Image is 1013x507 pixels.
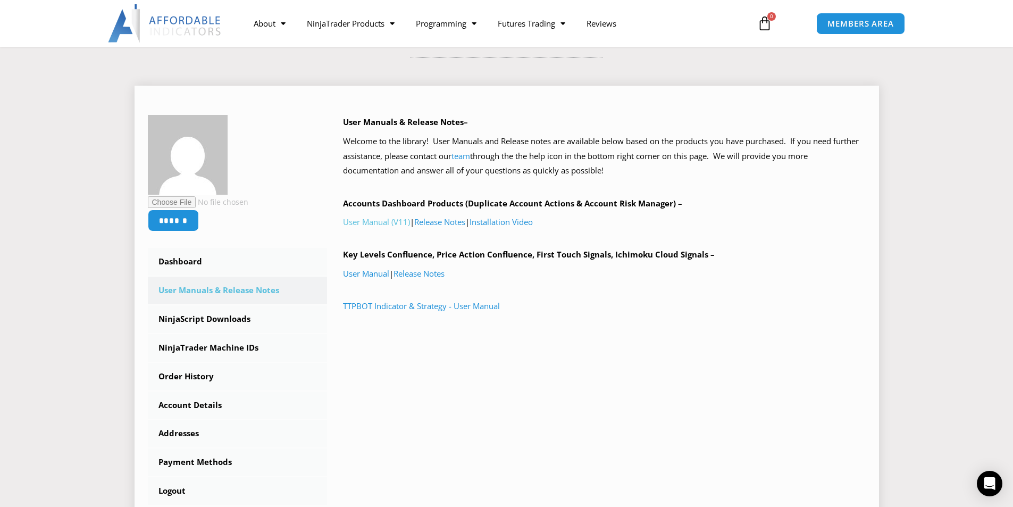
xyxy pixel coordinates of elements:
a: Order History [148,363,328,390]
nav: Account pages [148,248,328,505]
a: NinjaTrader Machine IDs [148,334,328,362]
a: team [451,151,470,161]
b: Key Levels Confluence, Price Action Confluence, First Touch Signals, Ichimoku Cloud Signals – [343,249,715,260]
a: 0 [741,8,788,39]
a: MEMBERS AREA [816,13,905,35]
nav: Menu [243,11,745,36]
a: Account Details [148,392,328,419]
a: Addresses [148,420,328,447]
a: TTPBOT Indicator & Strategy - User Manual [343,301,500,311]
a: Logout [148,477,328,505]
a: Release Notes [394,268,445,279]
p: Welcome to the library! User Manuals and Release notes are available below based on the products ... [343,134,866,179]
span: MEMBERS AREA [827,20,894,28]
b: User Manuals & Release Notes– [343,117,468,127]
a: Futures Trading [487,11,576,36]
a: Release Notes [414,217,465,227]
a: Payment Methods [148,448,328,476]
img: LogoAI | Affordable Indicators – NinjaTrader [108,4,222,43]
a: NinjaScript Downloads [148,305,328,333]
p: | | [343,215,866,230]
div: Open Intercom Messenger [977,471,1002,496]
a: Dashboard [148,248,328,276]
a: Installation Video [470,217,533,227]
b: Accounts Dashboard Products (Duplicate Account Actions & Account Risk Manager) – [343,198,682,209]
a: User Manual [343,268,389,279]
img: 515cd3a1097be7e853877593493ab8371ef8f0dea48e6025729fb609d2984676 [148,115,228,195]
a: About [243,11,296,36]
p: | [343,267,866,281]
a: User Manuals & Release Notes [148,277,328,304]
a: NinjaTrader Products [296,11,405,36]
a: Programming [405,11,487,36]
a: Reviews [576,11,627,36]
span: 0 [767,12,776,21]
a: User Manual (V11) [343,217,410,227]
